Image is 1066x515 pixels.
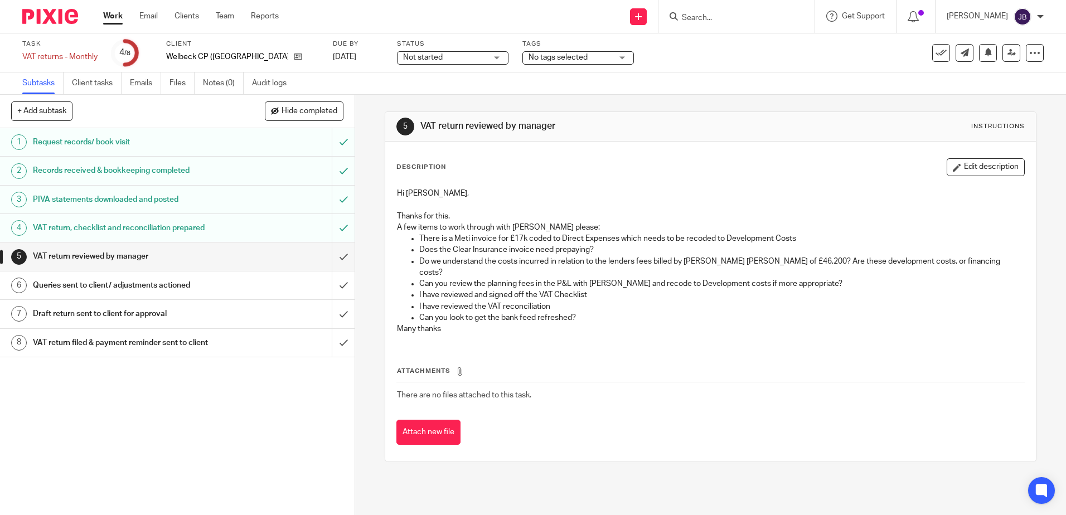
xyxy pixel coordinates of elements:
[529,54,588,61] span: No tags selected
[124,50,130,56] small: /8
[139,11,158,22] a: Email
[396,163,446,172] p: Description
[522,40,634,48] label: Tags
[397,323,1024,334] p: Many thanks
[397,40,508,48] label: Status
[33,220,225,236] h1: VAT return, checklist and reconciliation prepared
[130,72,161,94] a: Emails
[11,306,27,322] div: 7
[397,188,1024,199] p: Hi [PERSON_NAME],
[169,72,195,94] a: Files
[251,11,279,22] a: Reports
[72,72,122,94] a: Client tasks
[33,334,225,351] h1: VAT return filed & payment reminder sent to client
[11,335,27,351] div: 8
[681,13,781,23] input: Search
[282,107,337,116] span: Hide completed
[22,51,98,62] div: VAT returns - Monthly
[397,211,1024,222] p: Thanks for this.
[252,72,295,94] a: Audit logs
[11,278,27,293] div: 6
[33,305,225,322] h1: Draft return sent to client for approval
[103,11,123,22] a: Work
[1014,8,1031,26] img: svg%3E
[971,122,1025,131] div: Instructions
[33,191,225,208] h1: PIVA statements downloaded and posted
[419,278,1024,289] p: Can you review the planning fees in the P&L with [PERSON_NAME] and recode to Development costs if...
[333,40,383,48] label: Due by
[842,12,885,20] span: Get Support
[33,277,225,294] h1: Queries sent to client/ adjustments actioned
[33,162,225,179] h1: Records received & bookkeeping completed
[947,158,1025,176] button: Edit description
[419,289,1024,300] p: I have reviewed and signed off the VAT Checklist
[419,301,1024,312] p: I have reviewed the VAT reconciliation
[419,312,1024,323] p: Can you look to get the bank feed refreshed?
[397,391,531,399] span: There are no files attached to this task.
[203,72,244,94] a: Notes (0)
[419,256,1024,279] p: Do we understand the costs incurred in relation to the lenders fees billed by [PERSON_NAME] [PERS...
[397,222,1024,233] p: A few items to work through with [PERSON_NAME] please:
[11,220,27,236] div: 4
[420,120,734,132] h1: VAT return reviewed by manager
[397,368,450,374] span: Attachments
[419,244,1024,255] p: Does the Clear Insurance invoice need prepaying?
[396,420,461,445] button: Attach new file
[22,9,78,24] img: Pixie
[396,118,414,135] div: 5
[22,40,98,48] label: Task
[11,101,72,120] button: + Add subtask
[22,72,64,94] a: Subtasks
[166,40,319,48] label: Client
[11,134,27,150] div: 1
[947,11,1008,22] p: [PERSON_NAME]
[33,248,225,265] h1: VAT return reviewed by manager
[11,163,27,179] div: 2
[265,101,343,120] button: Hide completed
[403,54,443,61] span: Not started
[216,11,234,22] a: Team
[119,46,130,59] div: 4
[419,233,1024,244] p: There is a Meti invoice for £17k coded to Direct Expenses which needs to be recoded to Developmen...
[11,192,27,207] div: 3
[333,53,356,61] span: [DATE]
[175,11,199,22] a: Clients
[33,134,225,150] h1: Request records/ book visit
[11,249,27,265] div: 5
[166,51,288,62] p: Welbeck CP ([GEOGRAPHIC_DATA]) Ltd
